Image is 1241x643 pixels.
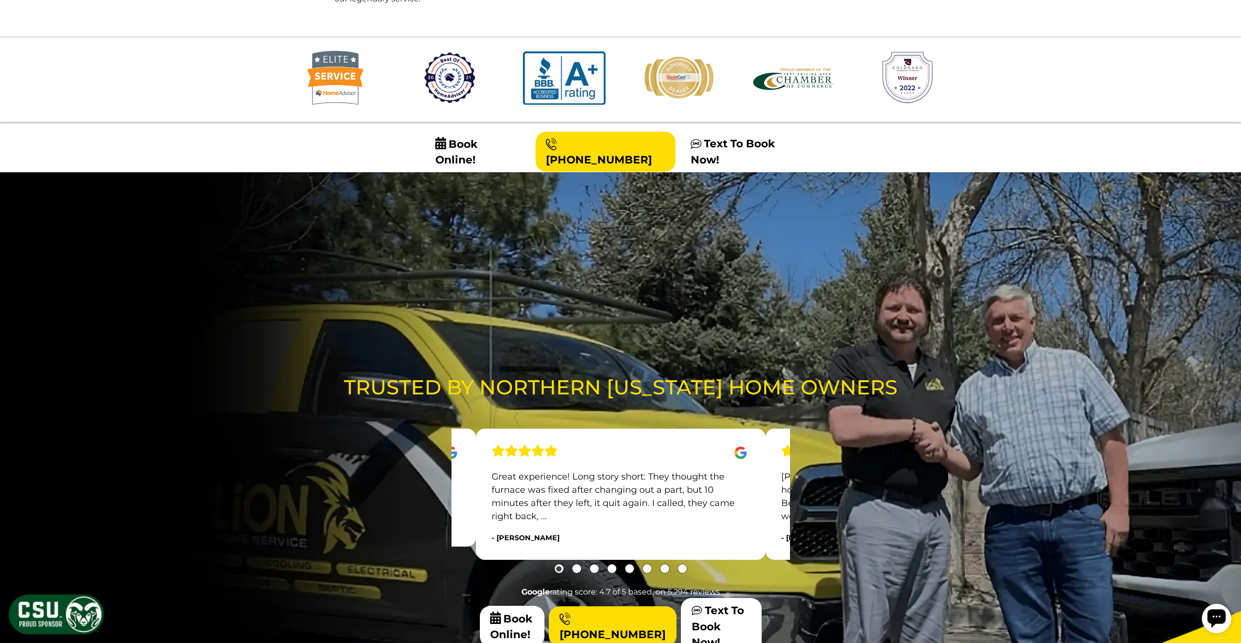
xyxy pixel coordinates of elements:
img: Google Icon [732,444,749,461]
img: Fort Collins Chamber of Commerce member [752,64,834,92]
div: carousel [451,429,790,574]
span: Book Online! [425,131,531,172]
div: slide 1 (centered) [476,429,766,560]
div: slide 3 [408,51,492,109]
span: Trusted by Northern [US_STATE] Home Owners [344,372,898,402]
a: Text To Book Now! [680,132,816,172]
a: [PHONE_NUMBER] [536,132,676,172]
strong: Google [521,587,550,597]
div: slide 6 [752,64,835,96]
div: slide 4 [523,51,606,108]
div: Open chat widget [4,4,33,33]
div: slide 2 [766,429,1055,560]
span: - [PERSON_NAME] [492,533,560,542]
span: - [PERSON_NAME] [781,533,849,542]
div: slide 2 [294,51,377,109]
img: Google Icon [442,444,460,461]
p: Great experience! Long story short: They thought the furnace was fixed after changing out a part,... [492,470,749,523]
img: CSU Sponsor Badge [7,593,105,636]
p: [PERSON_NAME] and [PERSON_NAME] came to our home [DATE] to do a duct cleaning! What a great job! ... [781,470,1039,523]
img: BBB A+ Rated [523,51,605,105]
span: rating score: 4.7 of 5 based, on 5,294 reviews [521,586,720,598]
ul: carousel [278,43,963,116]
img: Best of HomeAdvisor 2021 [411,51,488,105]
div: slide 5 [637,55,721,105]
div: slide 7 [866,51,949,108]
